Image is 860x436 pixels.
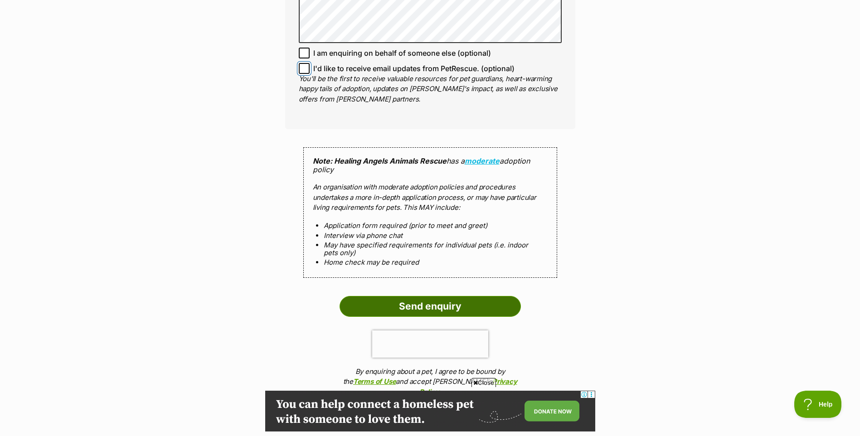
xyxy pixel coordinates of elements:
p: You'll be the first to receive valuable resources for pet guardians, heart-warming happy tails of... [299,74,562,105]
iframe: Advertisement [265,391,595,431]
div: has a adoption policy [303,147,557,278]
input: Send enquiry [340,296,521,317]
iframe: Help Scout Beacon - Open [794,391,842,418]
span: Close [471,378,496,387]
span: I am enquiring on behalf of someone else (optional) [313,48,491,58]
li: Home check may be required [324,258,537,266]
p: By enquiring about a pet, I agree to be bound by the and accept [PERSON_NAME]'s [340,367,521,397]
li: May have specified requirements for individual pets (i.e. indoor pets only) [324,241,537,257]
span: I'd like to receive email updates from PetRescue. (optional) [313,63,515,74]
iframe: reCAPTCHA [372,330,488,358]
p: An organisation with moderate adoption policies and procedures undertakes a more in-depth applica... [313,182,548,213]
strong: Note: Healing Angels Animals Rescue [313,156,447,165]
li: Application form required (prior to meet and greet) [324,222,537,229]
li: Interview via phone chat [324,232,537,239]
a: moderate [465,156,500,165]
a: Terms of Use [353,377,396,386]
